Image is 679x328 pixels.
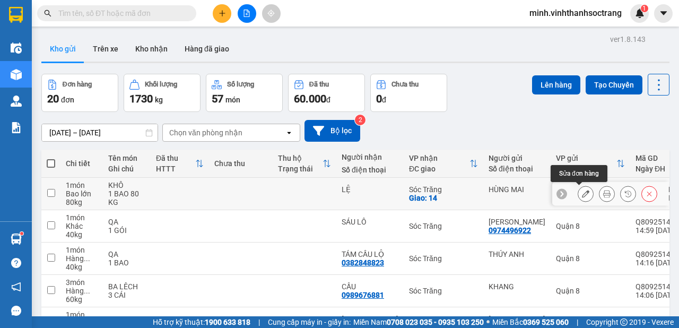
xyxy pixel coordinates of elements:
div: Bao lớn [66,189,98,198]
div: Trạng thái [278,165,323,173]
div: Khối lượng [145,81,177,88]
div: Người gửi [489,154,545,162]
div: 60 kg [66,295,98,304]
div: Giao: 14 [409,194,478,202]
div: Q809251456 [636,282,679,291]
img: icon-new-feature [635,8,645,18]
div: TRANG NGUYỄN [489,218,545,226]
button: Kho nhận [127,36,176,62]
div: THÚY ANH [489,250,545,258]
div: 0974496922 [489,226,531,235]
button: Số lượng57món [206,74,283,112]
img: warehouse-icon [11,69,22,80]
sup: 2 [355,115,365,125]
div: 1 GÓI [108,226,145,235]
div: Sóc Trăng [409,222,478,230]
div: Sóc Trăng [409,254,478,263]
div: Q809251457 [636,250,679,258]
div: 0989676881 [342,291,384,299]
span: món [225,96,240,104]
div: 14:16 [DATE] [636,258,679,267]
img: logo-vxr [9,7,23,23]
span: Hỗ trợ kỹ thuật: [153,316,250,328]
div: Chọn văn phòng nhận [169,127,242,138]
strong: 0708 023 035 - 0935 103 250 [387,318,484,326]
div: TUẤN ÁNH [342,315,398,323]
div: 14:59 [DATE] [636,226,679,235]
div: VP nhận [409,154,469,162]
span: ⚪️ [486,320,490,324]
div: Mã GD [636,154,671,162]
div: Quận 8 [556,287,625,295]
span: plus [219,10,226,17]
div: VP gửi [556,154,616,162]
div: Ngày ĐH [636,165,671,173]
div: 40 kg [66,263,98,271]
div: 1 món [66,310,98,319]
span: caret-down [659,8,668,18]
span: notification [11,282,21,292]
img: solution-icon [11,122,22,133]
div: Q809251455 [636,315,679,323]
div: ver 1.8.143 [610,33,646,45]
div: Đã thu [309,81,329,88]
span: kg [155,96,163,104]
span: aim [267,10,275,17]
th: Toggle SortBy [273,150,336,178]
span: file-add [243,10,250,17]
button: Lên hàng [532,75,580,94]
div: Chưa thu [391,81,419,88]
div: CẦU [342,282,398,291]
th: Toggle SortBy [551,150,630,178]
span: | [258,316,260,328]
button: Đơn hàng20đơn [41,74,118,112]
sup: 1 [641,5,648,12]
div: 1 BAO [108,258,145,267]
strong: 0369 525 060 [523,318,569,326]
div: LỆ [342,185,398,194]
span: | [577,316,578,328]
button: plus [213,4,231,23]
span: message [11,306,21,316]
div: Quận 8 [556,222,625,230]
span: ... [84,254,90,263]
div: Khác [66,222,98,230]
div: Tên món [108,154,145,162]
div: Đã thu [156,154,195,162]
div: TÁM CẦU LỘ [342,250,398,258]
span: đ [382,96,386,104]
div: 3 món [66,278,98,287]
div: Số điện thoại [342,166,398,174]
img: warehouse-icon [11,42,22,54]
div: Người nhận [342,153,398,161]
div: LÀNH HẰNG [489,315,545,323]
strong: 1900 633 818 [205,318,250,326]
div: Hàng thông thường [66,287,98,295]
span: 1730 [129,92,153,105]
div: 3 CÁI [108,291,145,299]
th: Toggle SortBy [151,150,209,178]
div: KHANG [489,282,545,291]
div: 0382848823 [342,258,384,267]
button: caret-down [654,4,673,23]
div: 80 kg [66,198,98,206]
div: 1 món [66,213,98,222]
div: SÁU LÔ [342,218,398,226]
span: 57 [212,92,223,105]
span: đ [326,96,330,104]
div: Đơn hàng [63,81,92,88]
div: Sóc Trăng [409,185,478,194]
div: Chưa thu [214,159,267,168]
span: copyright [620,318,628,326]
div: Số điện thoại [489,165,545,173]
div: QA [108,218,145,226]
span: đơn [61,96,74,104]
div: Số lượng [227,81,254,88]
span: question-circle [11,258,21,268]
svg: open [285,128,293,137]
div: ĐC lấy [556,165,616,173]
div: HÙNG MAI [489,185,545,194]
th: Toggle SortBy [404,150,483,178]
div: Hàng thông thường [66,254,98,263]
button: Trên xe [84,36,127,62]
